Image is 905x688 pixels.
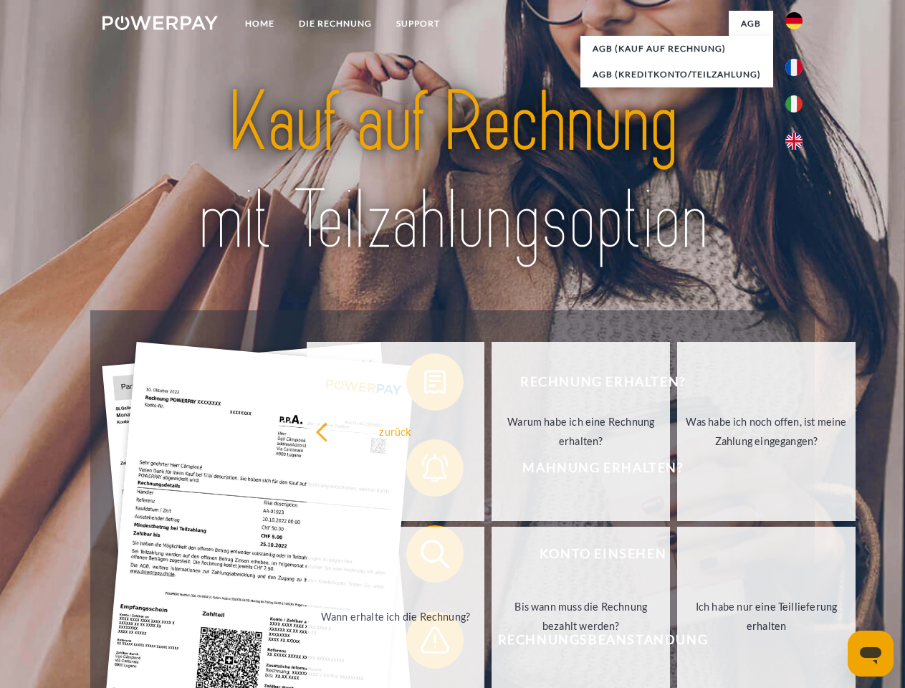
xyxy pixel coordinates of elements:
img: de [785,12,803,29]
iframe: Schaltfläche zum Öffnen des Messaging-Fensters [848,631,894,677]
img: logo-powerpay-white.svg [102,16,218,30]
div: Was habe ich noch offen, ist meine Zahlung eingegangen? [686,412,847,451]
div: zurück [315,421,477,441]
a: AGB (Kauf auf Rechnung) [580,36,773,62]
a: agb [729,11,773,37]
a: Home [233,11,287,37]
a: DIE RECHNUNG [287,11,384,37]
img: title-powerpay_de.svg [137,69,768,274]
div: Ich habe nur eine Teillieferung erhalten [686,597,847,636]
img: fr [785,59,803,76]
a: SUPPORT [384,11,452,37]
a: Was habe ich noch offen, ist meine Zahlung eingegangen? [677,342,856,521]
a: AGB (Kreditkonto/Teilzahlung) [580,62,773,87]
img: it [785,95,803,113]
div: Bis wann muss die Rechnung bezahlt werden? [500,597,661,636]
img: en [785,133,803,150]
div: Wann erhalte ich die Rechnung? [315,606,477,626]
div: Warum habe ich eine Rechnung erhalten? [500,412,661,451]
